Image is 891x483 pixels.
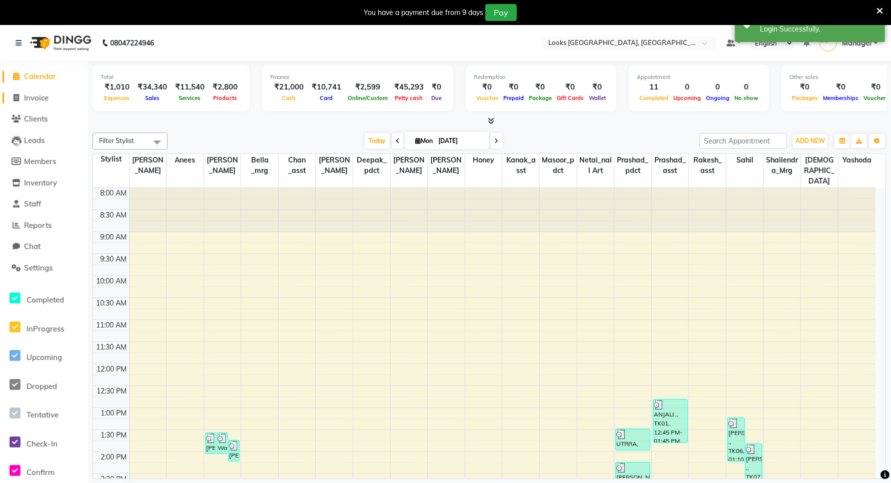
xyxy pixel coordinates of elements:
[24,71,56,81] span: Calendar
[280,94,299,101] span: Cash
[101,81,134,93] div: ₹1,010
[842,38,872,48] span: Manager
[554,81,586,93] div: ₹0
[838,154,875,166] span: Yashoda
[3,177,85,189] a: Inventory
[345,81,390,93] div: ₹2,599
[428,81,445,93] div: ₹0
[3,113,85,125] a: Clients
[95,298,129,308] div: 10:30 AM
[652,154,689,177] span: Prashad_asst
[474,94,501,101] span: Voucher
[27,324,64,333] span: InProgress
[699,133,787,148] input: Search Appointment
[637,94,671,101] span: Completed
[217,433,228,453] div: Walkin Client [GEOGRAPHIC_DATA], TK03, 01:30 PM-02:00 PM, Eyebrows & Upperlips (₹100)
[24,93,49,102] span: Invoice
[795,137,825,144] span: ADD NEW
[27,410,59,419] span: Tentative
[689,154,726,177] span: Rakesh_asst
[485,4,517,21] button: Pay
[819,34,837,51] img: Manager
[206,433,216,453] div: [PERSON_NAME], TK04, 01:30 PM-02:00 PM, Full Waxing (₹700)
[24,263,53,272] span: Settings
[502,154,539,177] span: Kanak_asst
[95,364,129,374] div: 12:00 PM
[820,94,861,101] span: Memberships
[3,262,85,274] a: Settings
[586,81,608,93] div: ₹0
[211,94,240,101] span: Products
[364,7,483,18] div: You have a payment due from 9 days
[318,94,336,101] span: Card
[428,154,465,177] span: [PERSON_NAME]
[861,94,891,101] span: Vouchers
[204,154,241,177] span: [PERSON_NAME]
[577,154,614,177] span: Netai_nail art
[637,81,671,93] div: 11
[501,81,526,93] div: ₹0
[3,156,85,167] a: Members
[209,81,242,93] div: ₹2,800
[99,136,134,144] span: Filter Stylist
[27,295,64,304] span: Completed
[732,94,761,101] span: No show
[316,154,353,177] span: [PERSON_NAME]
[171,81,209,93] div: ₹11,540
[24,114,48,123] span: Clients
[474,81,501,93] div: ₹0
[177,94,204,101] span: Services
[99,232,129,242] div: 9:00 AM
[27,352,62,362] span: Upcoming
[703,81,732,93] div: 0
[526,94,554,101] span: Package
[391,154,428,177] span: [PERSON_NAME]
[820,81,861,93] div: ₹0
[270,81,308,93] div: ₹21,000
[99,254,129,264] div: 9:30 AM
[703,94,732,101] span: Ongoing
[308,81,345,93] div: ₹10,741
[99,452,129,462] div: 2:00 PM
[793,134,827,148] button: ADD NEW
[413,137,435,144] span: Mon
[229,440,239,461] div: [PERSON_NAME] ., TK05, 01:40 PM-02:10 PM, Eyebrows & Upperlips (₹100)
[653,399,687,442] div: ANJALI ., TK01, 12:45 PM-01:45 PM, Moroccan Head massage(F)* (₹600),Wash Conditioning L'oreal(F) ...
[614,154,651,177] span: Prashad_pdct
[726,154,763,166] span: Sahil
[24,199,41,208] span: Staff
[390,81,428,93] div: ₹45,293
[24,156,56,166] span: Members
[801,154,838,187] span: [DEMOGRAPHIC_DATA]
[24,178,57,187] span: Inventory
[24,220,52,230] span: Reports
[99,408,129,418] div: 1:00 PM
[586,94,608,101] span: Wallet
[99,430,129,440] div: 1:30 PM
[728,418,744,461] div: [PERSON_NAME] ., TK06, 01:10 PM-02:10 PM, Stylist Cut(M) (₹700),[PERSON_NAME] Trimming (₹500)
[671,81,703,93] div: 0
[345,94,390,101] span: Online/Custom
[27,467,55,477] span: Confirm
[27,381,57,391] span: Dropped
[501,94,526,101] span: Prepaid
[435,133,485,148] input: 2025-09-01
[26,29,94,57] img: logo
[3,135,85,146] a: Leads
[95,320,129,330] div: 11:00 AM
[24,241,41,251] span: Chat
[3,71,85,82] a: Calendar
[101,73,242,81] div: Total
[95,276,129,286] div: 10:00 AM
[393,94,426,101] span: Petty cash
[143,94,162,101] span: Sales
[130,154,167,177] span: [PERSON_NAME]
[637,73,761,81] div: Appointment
[526,81,554,93] div: ₹0
[540,154,577,177] span: Masoor_pdct
[3,220,85,231] a: Reports
[789,94,820,101] span: Packages
[134,81,171,93] div: ₹34,340
[465,154,502,166] span: Honey
[861,81,891,93] div: ₹0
